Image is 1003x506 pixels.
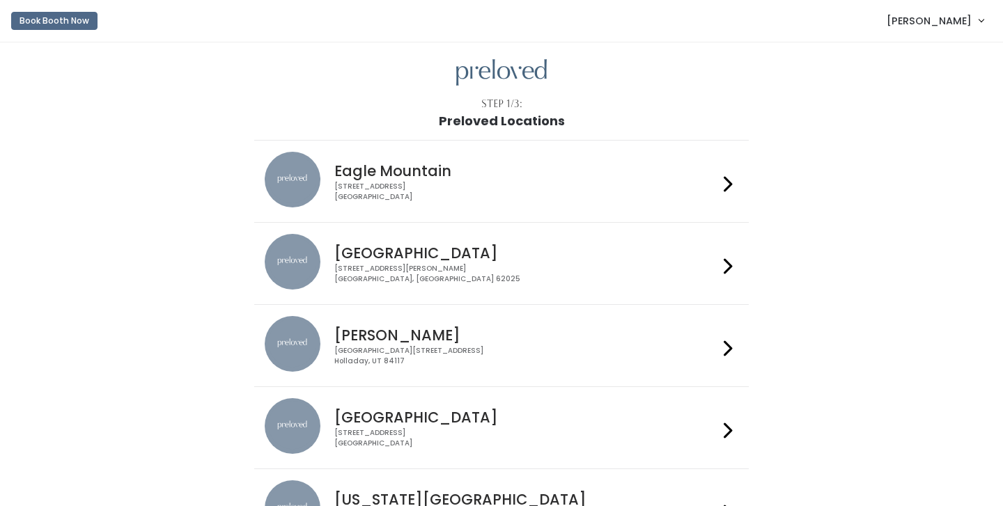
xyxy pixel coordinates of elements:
[334,163,717,179] h4: Eagle Mountain
[265,152,738,211] a: preloved location Eagle Mountain [STREET_ADDRESS][GEOGRAPHIC_DATA]
[265,152,320,207] img: preloved location
[456,59,547,86] img: preloved logo
[334,409,717,425] h4: [GEOGRAPHIC_DATA]
[265,398,738,457] a: preloved location [GEOGRAPHIC_DATA] [STREET_ADDRESS][GEOGRAPHIC_DATA]
[334,245,717,261] h4: [GEOGRAPHIC_DATA]
[334,428,717,448] div: [STREET_ADDRESS] [GEOGRAPHIC_DATA]
[481,97,522,111] div: Step 1/3:
[873,6,997,35] a: [PERSON_NAME]
[334,327,717,343] h4: [PERSON_NAME]
[11,12,98,30] button: Book Booth Now
[334,346,717,366] div: [GEOGRAPHIC_DATA][STREET_ADDRESS] Holladay, UT 84117
[265,234,320,290] img: preloved location
[265,316,320,372] img: preloved location
[887,13,972,29] span: [PERSON_NAME]
[265,234,738,293] a: preloved location [GEOGRAPHIC_DATA] [STREET_ADDRESS][PERSON_NAME][GEOGRAPHIC_DATA], [GEOGRAPHIC_D...
[334,264,717,284] div: [STREET_ADDRESS][PERSON_NAME] [GEOGRAPHIC_DATA], [GEOGRAPHIC_DATA] 62025
[265,316,738,375] a: preloved location [PERSON_NAME] [GEOGRAPHIC_DATA][STREET_ADDRESS]Holladay, UT 84117
[439,114,565,128] h1: Preloved Locations
[11,6,98,36] a: Book Booth Now
[334,182,717,202] div: [STREET_ADDRESS] [GEOGRAPHIC_DATA]
[265,398,320,454] img: preloved location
